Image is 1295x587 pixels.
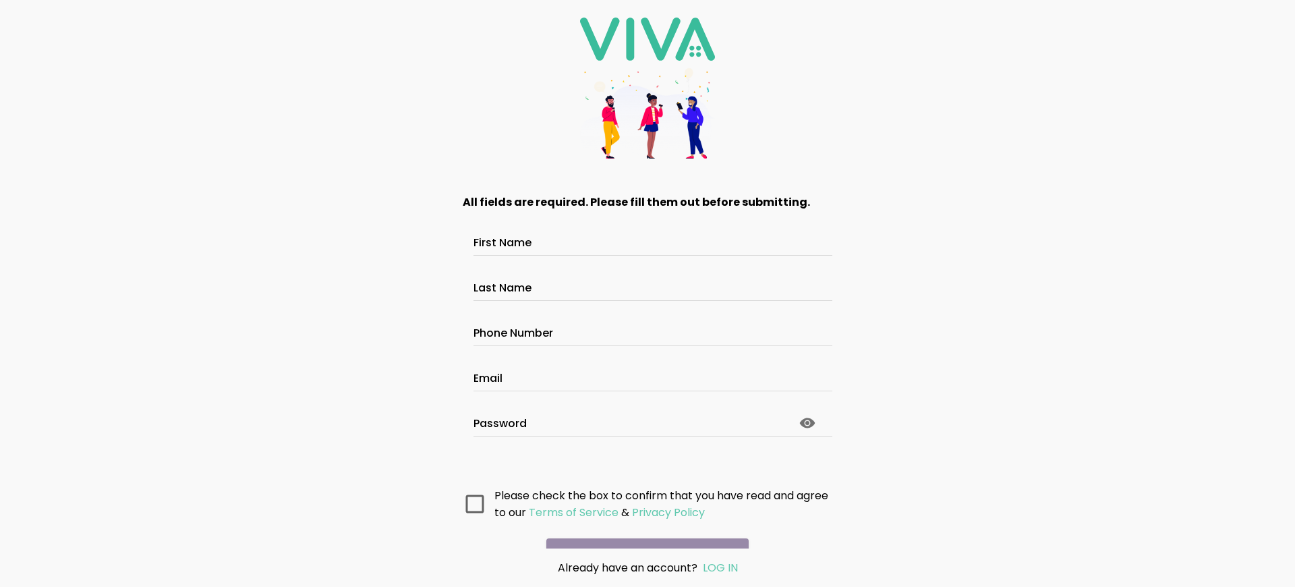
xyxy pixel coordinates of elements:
ion-text: Privacy Policy [632,505,705,520]
strong: All fields are required. Please fill them out before submitting. [463,194,810,210]
a: LOG IN [703,560,738,576]
div: Already have an account? [490,559,805,576]
ion-text: Terms of Service [529,505,618,520]
ion-col: Please check the box to confirm that you have read and agree to our & [491,484,836,524]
